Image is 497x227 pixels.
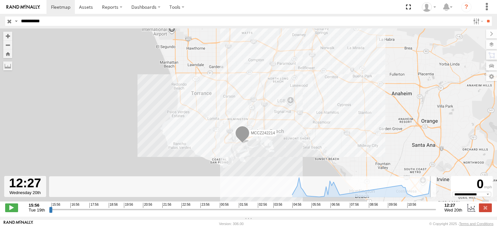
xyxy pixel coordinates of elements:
span: 07:56 [350,203,359,208]
div: 0 [452,177,492,192]
span: 18:56 [109,203,118,208]
span: 17:56 [89,203,98,208]
div: Zulema McIntosch [420,2,438,12]
span: 20:56 [143,203,152,208]
span: 05:56 [311,203,320,208]
button: Zoom in [3,32,12,40]
span: 01:56 [239,203,248,208]
span: Tue 19th Aug 2025 [29,208,45,212]
span: 16:56 [70,203,79,208]
i: ? [461,2,472,12]
span: 10:56 [407,203,416,208]
span: Wed 20th Aug 2025 [444,208,462,212]
span: 08:56 [369,203,378,208]
span: 09:56 [388,203,397,208]
span: 22:56 [181,203,190,208]
span: 06:56 [330,203,340,208]
div: Version: 306.00 [219,222,244,226]
span: 23:56 [200,203,209,208]
span: 15:56 [51,203,60,208]
button: Zoom Home [3,49,12,58]
img: rand-logo.svg [6,5,40,9]
span: 21:56 [162,203,171,208]
span: MCCZ242214 [251,131,275,135]
span: 19:56 [124,203,133,208]
label: Search Query [14,16,19,26]
label: Play/Stop [5,203,18,212]
label: Measure [3,61,12,70]
strong: 15:56 [29,203,45,208]
div: © Copyright 2025 - [429,222,493,226]
a: Terms and Conditions [459,222,493,226]
span: 04:56 [292,203,301,208]
span: 03:56 [273,203,282,208]
label: Search Filter Options [471,16,484,26]
span: 02:56 [258,203,267,208]
span: 00:56 [220,203,229,208]
button: Zoom out [3,40,12,49]
strong: 12:27 [444,203,462,208]
a: Visit our Website [4,221,33,227]
label: Map Settings [486,72,497,81]
label: Close [479,203,492,212]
